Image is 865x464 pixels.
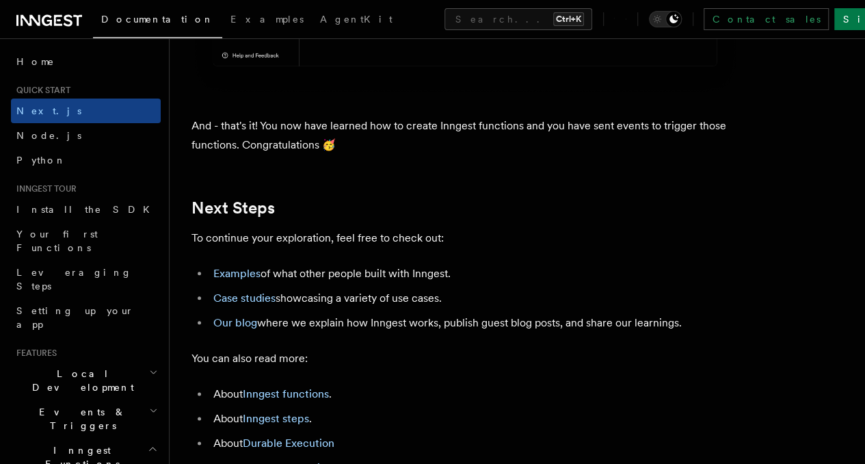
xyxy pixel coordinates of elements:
[16,267,132,292] span: Leveraging Steps
[209,264,738,283] li: of what other people built with Inngest.
[11,400,161,438] button: Events & Triggers
[16,130,81,141] span: Node.js
[444,8,592,30] button: Search...Ctrl+K
[11,99,161,123] a: Next.js
[213,267,261,280] a: Examples
[209,289,738,308] li: showcasing a variety of use cases.
[243,412,309,425] a: Inngest steps
[11,367,149,394] span: Local Development
[11,361,161,400] button: Local Development
[209,434,738,453] li: About
[16,105,81,116] span: Next.js
[11,222,161,260] a: Your first Functions
[11,405,149,433] span: Events & Triggers
[230,14,304,25] span: Examples
[16,229,98,253] span: Your first Functions
[191,198,275,218] a: Next Steps
[209,409,738,428] li: About .
[704,8,829,30] a: Contact sales
[553,12,584,26] kbd: Ctrl+K
[11,298,161,337] a: Setting up your app
[11,85,70,96] span: Quick start
[191,349,738,368] p: You can also read more:
[191,116,738,155] p: And - that's it! You now have learned how to create Inngest functions and you have sent events to...
[209,385,738,404] li: About .
[243,437,334,450] a: Durable Execution
[213,292,276,305] a: Case studies
[243,387,329,400] a: Inngest functions
[16,204,158,215] span: Install the SDK
[101,14,214,25] span: Documentation
[11,183,77,194] span: Inngest tour
[16,305,134,330] span: Setting up your app
[209,313,738,333] li: where we explain how Inngest works, publish guest blog posts, and share our learnings.
[649,11,682,27] button: Toggle dark mode
[213,316,257,329] a: Our blog
[16,155,66,166] span: Python
[11,260,161,298] a: Leveraging Steps
[11,148,161,172] a: Python
[11,123,161,148] a: Node.js
[320,14,392,25] span: AgentKit
[11,348,57,359] span: Features
[11,49,161,74] a: Home
[222,4,312,37] a: Examples
[16,55,55,68] span: Home
[191,229,738,248] p: To continue your exploration, feel free to check out:
[312,4,401,37] a: AgentKit
[11,197,161,222] a: Install the SDK
[93,4,222,38] a: Documentation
